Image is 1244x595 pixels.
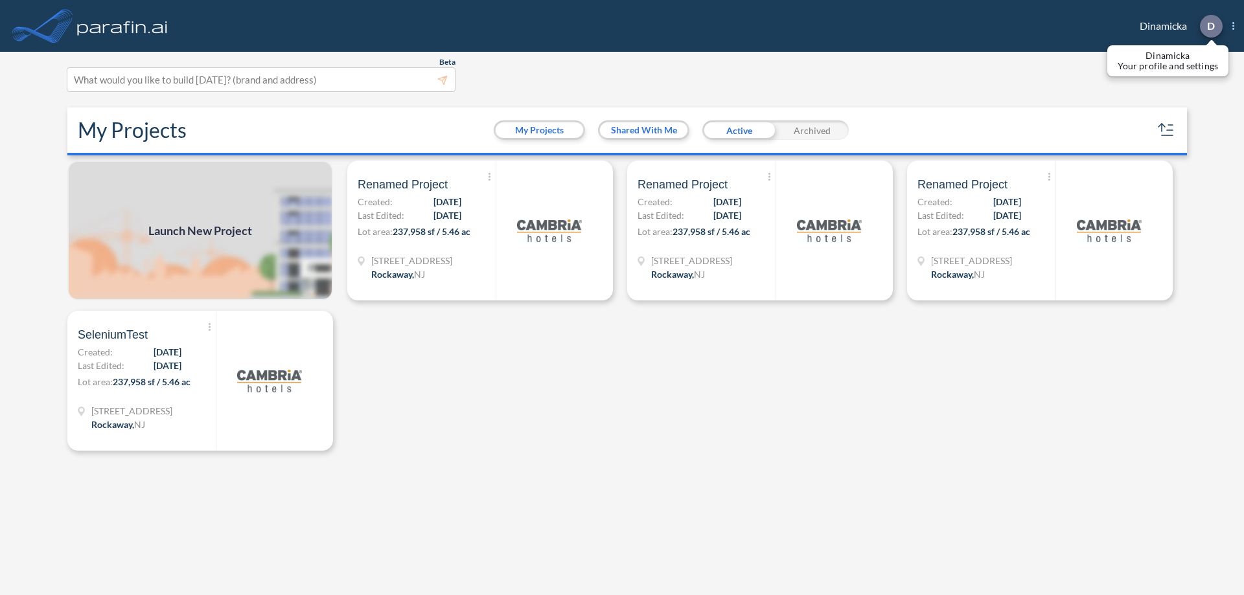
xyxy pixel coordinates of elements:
[673,226,750,237] span: 237,958 sf / 5.46 ac
[713,208,741,222] span: [DATE]
[651,254,732,267] span: 321 Mt Hope Ave
[993,195,1021,208] span: [DATE]
[797,198,862,263] img: logo
[113,376,190,387] span: 237,958 sf / 5.46 ac
[1156,120,1177,140] button: sort
[358,177,448,192] span: Renamed Project
[974,269,985,280] span: NJ
[638,226,673,237] span: Lot area:
[393,226,470,237] span: 237,958 sf / 5.46 ac
[154,345,181,359] span: [DATE]
[1118,51,1218,61] p: Dinamicka
[78,327,148,342] span: SeleniumTest
[713,195,741,208] span: [DATE]
[433,195,461,208] span: [DATE]
[91,419,134,430] span: Rockaway ,
[67,161,333,300] img: add
[496,122,583,138] button: My Projects
[651,269,694,280] span: Rockaway ,
[91,418,145,431] div: Rockaway, NJ
[433,208,461,222] span: [DATE]
[1207,20,1215,32] p: D
[638,208,684,222] span: Last Edited:
[917,195,952,208] span: Created:
[134,419,145,430] span: NJ
[371,254,452,267] span: 321 Mt Hope Ave
[67,161,333,300] a: Launch New Project
[75,13,170,39] img: logo
[154,359,181,372] span: [DATE]
[358,195,393,208] span: Created:
[148,222,252,240] span: Launch New Project
[78,359,124,372] span: Last Edited:
[702,120,776,140] div: Active
[1077,198,1142,263] img: logo
[776,120,849,140] div: Archived
[694,269,705,280] span: NJ
[931,254,1012,267] span: 321 Mt Hope Ave
[414,269,425,280] span: NJ
[371,267,425,281] div: Rockaway, NJ
[931,269,974,280] span: Rockaway ,
[1118,61,1218,71] p: Your profile and settings
[638,177,728,192] span: Renamed Project
[78,118,187,142] h2: My Projects
[91,404,172,418] span: 321 Mt Hope Ave
[237,348,302,413] img: logo
[993,208,1021,222] span: [DATE]
[358,208,404,222] span: Last Edited:
[917,208,964,222] span: Last Edited:
[371,269,414,280] span: Rockaway ,
[78,376,113,387] span: Lot area:
[917,177,1008,192] span: Renamed Project
[931,267,985,281] div: Rockaway, NJ
[638,195,673,208] span: Created:
[78,345,113,359] span: Created:
[517,198,582,263] img: logo
[439,57,455,67] span: Beta
[651,267,705,281] div: Rockaway, NJ
[952,226,1030,237] span: 237,958 sf / 5.46 ac
[600,122,687,138] button: Shared With Me
[1120,15,1234,38] div: Dinamicka
[917,226,952,237] span: Lot area:
[358,226,393,237] span: Lot area:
